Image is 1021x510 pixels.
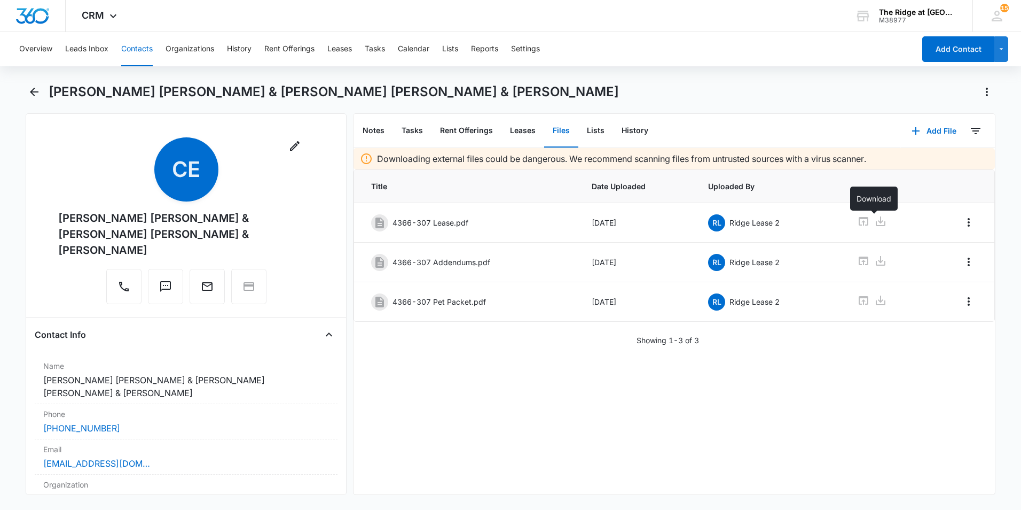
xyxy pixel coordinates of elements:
[393,114,431,148] button: Tasks
[43,492,329,505] dd: ---
[471,32,498,66] button: Reports
[377,152,866,165] p: Downloading external files could be dangerous. We recommend scanning files from untrusted sources...
[148,269,183,304] button: Text
[729,257,780,268] p: Ridge Lease 2
[43,457,150,470] a: [EMAIL_ADDRESS][DOMAIN_NAME]
[579,203,695,243] td: [DATE]
[967,122,984,140] button: Filters
[354,114,393,148] button: Notes
[901,118,967,144] button: Add File
[148,285,183,295] a: Text
[58,210,314,258] div: [PERSON_NAME] [PERSON_NAME] & [PERSON_NAME] [PERSON_NAME] & [PERSON_NAME]
[578,114,613,148] button: Lists
[501,114,544,148] button: Leases
[365,32,385,66] button: Tasks
[729,217,780,228] p: Ridge Lease 2
[511,32,540,66] button: Settings
[613,114,657,148] button: History
[579,282,695,322] td: [DATE]
[43,408,329,420] label: Phone
[879,17,957,24] div: account id
[392,257,490,268] p: 4366-307 Addendums.pdf
[190,285,225,295] a: Email
[264,32,315,66] button: Rent Offerings
[35,356,337,404] div: Name[PERSON_NAME] [PERSON_NAME] & [PERSON_NAME] [PERSON_NAME] & [PERSON_NAME]
[1000,4,1009,12] div: notifications count
[850,187,898,211] div: Download
[154,137,218,202] span: CE
[398,32,429,66] button: Calendar
[106,269,142,304] button: Call
[544,114,578,148] button: Files
[35,475,337,509] div: Organization---
[320,326,337,343] button: Close
[190,269,225,304] button: Email
[637,335,699,346] p: Showing 1-3 of 3
[43,374,329,399] dd: [PERSON_NAME] [PERSON_NAME] & [PERSON_NAME] [PERSON_NAME] & [PERSON_NAME]
[960,253,977,271] button: Overflow Menu
[327,32,352,66] button: Leases
[35,328,86,341] h4: Contact Info
[879,8,957,17] div: account name
[708,181,831,192] span: Uploaded By
[227,32,252,66] button: History
[43,444,329,455] label: Email
[392,296,486,307] p: 4366-307 Pet Packet.pdf
[43,422,120,435] a: [PHONE_NUMBER]
[729,296,780,307] p: Ridge Lease 2
[708,293,725,311] span: RL
[43,360,329,372] label: Name
[82,10,104,21] span: CRM
[35,439,337,475] div: Email[EMAIL_ADDRESS][DOMAIN_NAME]
[35,404,337,439] div: Phone[PHONE_NUMBER]
[592,181,682,192] span: Date Uploaded
[106,285,142,295] a: Call
[166,32,214,66] button: Organizations
[442,32,458,66] button: Lists
[922,36,994,62] button: Add Contact
[1000,4,1009,12] span: 15
[49,84,619,100] h1: [PERSON_NAME] [PERSON_NAME] & [PERSON_NAME] [PERSON_NAME] & [PERSON_NAME]
[708,214,725,231] span: RL
[708,254,725,271] span: RL
[579,243,695,282] td: [DATE]
[371,181,566,192] span: Title
[392,217,468,228] p: 4366-307 Lease.pdf
[65,32,108,66] button: Leads Inbox
[26,83,42,101] button: Back
[43,479,329,490] label: Organization
[19,32,52,66] button: Overview
[960,293,977,310] button: Overflow Menu
[960,214,977,231] button: Overflow Menu
[121,32,153,66] button: Contacts
[978,83,995,101] button: Actions
[431,114,501,148] button: Rent Offerings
